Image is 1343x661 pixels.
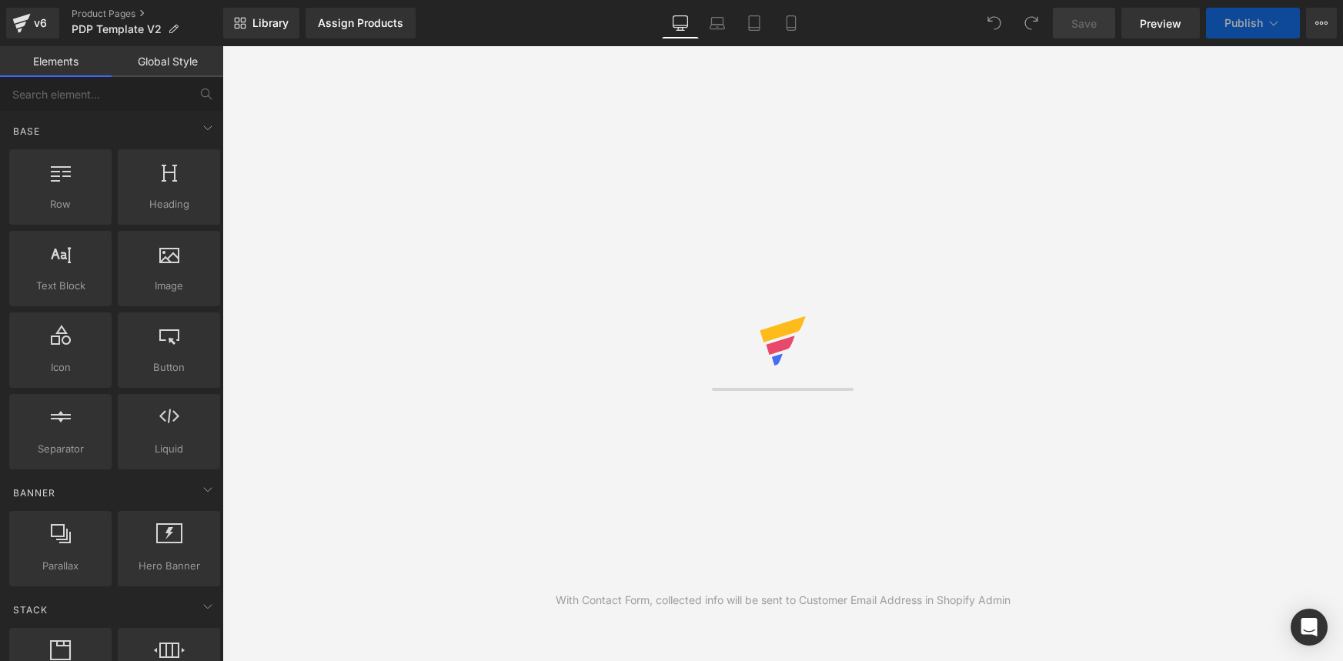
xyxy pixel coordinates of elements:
a: Product Pages [72,8,223,20]
span: Parallax [14,558,107,574]
span: Image [122,278,215,294]
button: Undo [979,8,1010,38]
a: Mobile [773,8,810,38]
a: v6 [6,8,59,38]
span: Preview [1140,15,1181,32]
span: Banner [12,486,57,500]
span: Button [122,359,215,376]
span: Liquid [122,441,215,457]
a: Global Style [112,46,223,77]
a: Preview [1121,8,1200,38]
button: More [1306,8,1337,38]
span: Text Block [14,278,107,294]
span: Row [14,196,107,212]
a: Laptop [699,8,736,38]
div: v6 [31,13,50,33]
span: Library [252,16,289,30]
span: Base [12,124,42,139]
span: Save [1071,15,1097,32]
div: Open Intercom Messenger [1291,609,1328,646]
span: Separator [14,441,107,457]
span: Stack [12,603,49,617]
a: Desktop [662,8,699,38]
button: Publish [1206,8,1300,38]
div: Assign Products [318,17,403,29]
div: With Contact Form, collected info will be sent to Customer Email Address in Shopify Admin [556,592,1011,609]
span: Hero Banner [122,558,215,574]
span: Publish [1224,17,1263,29]
a: Tablet [736,8,773,38]
span: Icon [14,359,107,376]
a: New Library [223,8,299,38]
span: PDP Template V2 [72,23,162,35]
button: Redo [1016,8,1047,38]
span: Heading [122,196,215,212]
